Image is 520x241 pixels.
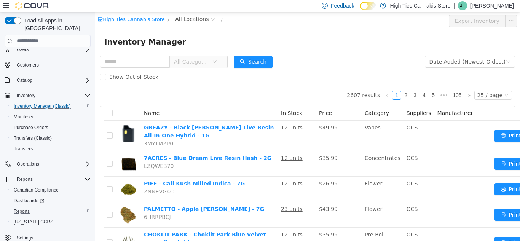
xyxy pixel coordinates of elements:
button: Reports [2,174,94,185]
span: $26.99 [224,168,242,174]
span: JL [460,1,465,10]
a: PALMETTO - Apple [PERSON_NAME] - 7G [49,194,169,200]
span: Washington CCRS [11,217,91,227]
span: Purchase Orders [11,123,91,132]
span: Inventory Manager (Classic) [11,102,91,111]
span: OCS [311,194,323,200]
button: icon: searchSearch [139,44,177,56]
i: icon: down [409,81,413,86]
u: 12 units [186,112,207,118]
button: Operations [2,159,94,169]
a: PIFF - Cali Kush Milled Indica - 7G [49,168,150,174]
span: Transfers (Classic) [11,134,91,143]
button: Reports [14,175,36,184]
i: icon: left [290,81,295,86]
button: Users [14,45,32,54]
a: GREAZY - Black [PERSON_NAME] Live Resin All-In-One Hybrid - 1G [49,112,179,126]
a: 4 [325,79,333,87]
span: Inventory Manager (Classic) [14,103,71,109]
button: icon: printerPrint Labels [399,145,451,158]
span: Name [49,98,64,104]
a: Transfers (Classic) [11,134,55,143]
span: [US_STATE] CCRS [14,219,53,225]
span: Reports [11,207,91,216]
u: 12 units [186,143,207,149]
a: [US_STATE] CCRS [11,217,56,227]
span: Purchase Orders [14,124,48,131]
a: Inventory Manager (Classic) [11,102,74,111]
i: icon: shop [3,5,8,10]
input: Dark Mode [360,2,376,10]
span: Suppliers [311,98,336,104]
button: icon: printerPrint Labels [399,171,451,183]
a: Dashboards [11,196,47,205]
span: Users [17,46,29,53]
a: Canadian Compliance [11,185,62,195]
img: PIFF - Cali Kush Milled Indica - 7G hero shot [24,168,43,187]
li: 5 [333,78,343,88]
span: Reports [17,176,33,182]
span: Catalog [17,77,32,83]
button: Reports [8,206,94,217]
a: icon: shopHigh Ties Cannabis Store [3,4,70,10]
a: Reports [11,207,33,216]
button: Inventory [2,90,94,101]
span: Show Out of Stock [11,62,66,68]
span: All Categories [79,46,113,53]
span: / [126,4,128,10]
span: $49.99 [224,112,242,118]
span: OCS [311,112,323,118]
p: High Ties Cannabis Store [390,1,450,10]
div: Date Added (Newest-Oldest) [334,44,410,55]
u: 23 units [186,194,207,200]
span: OCS [311,219,323,225]
td: Vapes [266,109,308,139]
button: [US_STATE] CCRS [8,217,94,227]
button: Manifests [8,112,94,122]
p: [PERSON_NAME] [470,1,514,10]
span: Operations [17,161,39,167]
span: Operations [14,160,91,169]
span: ••• [343,78,355,88]
span: Transfers [14,146,33,152]
span: $35.99 [224,143,242,149]
a: Purchase Orders [11,123,51,132]
a: 3 [316,79,324,87]
a: Transfers [11,144,36,153]
a: 105 [355,79,368,87]
a: 5 [334,79,342,87]
span: $35.99 [224,219,242,225]
span: Feedback [331,2,354,10]
span: Reports [14,175,91,184]
span: In Stock [186,98,207,104]
span: ZNNEVG4C [49,176,79,182]
a: 1 [297,79,306,87]
a: Dashboards [8,195,94,206]
button: Transfers (Classic) [8,133,94,144]
span: Dashboards [11,196,91,205]
span: Canadian Compliance [14,187,59,193]
span: Catalog [14,76,91,85]
li: 2607 results [252,78,285,88]
td: Flower [266,164,308,190]
button: Operations [14,160,42,169]
img: PALMETTO - Apple Jack Sativa - 7G hero shot [24,193,43,212]
div: John Levac [458,1,467,10]
span: Manifests [14,114,33,120]
span: Price [224,98,237,104]
p: | [453,1,455,10]
td: Concentrates [266,139,308,164]
span: Customers [17,62,39,68]
button: Catalog [14,76,35,85]
span: LZQWEB70 [49,151,79,157]
a: Customers [14,61,42,70]
button: Transfers [8,144,94,154]
td: Flower [266,190,308,215]
i: icon: down [411,47,415,53]
span: Canadian Compliance [11,185,91,195]
span: Transfers [11,144,91,153]
button: icon: printerPrint Labels [399,196,451,209]
span: Users [14,45,91,54]
i: icon: right [372,81,376,86]
li: Previous Page [288,78,297,88]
